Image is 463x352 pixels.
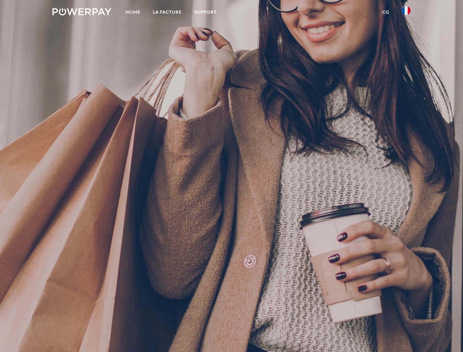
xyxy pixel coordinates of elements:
[147,5,188,19] a: LA FACTURE
[188,5,223,19] a: Support
[52,8,111,15] img: logo-powerpay-white.svg
[376,5,396,19] a: CG
[402,6,411,15] img: fr
[119,5,147,19] a: Home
